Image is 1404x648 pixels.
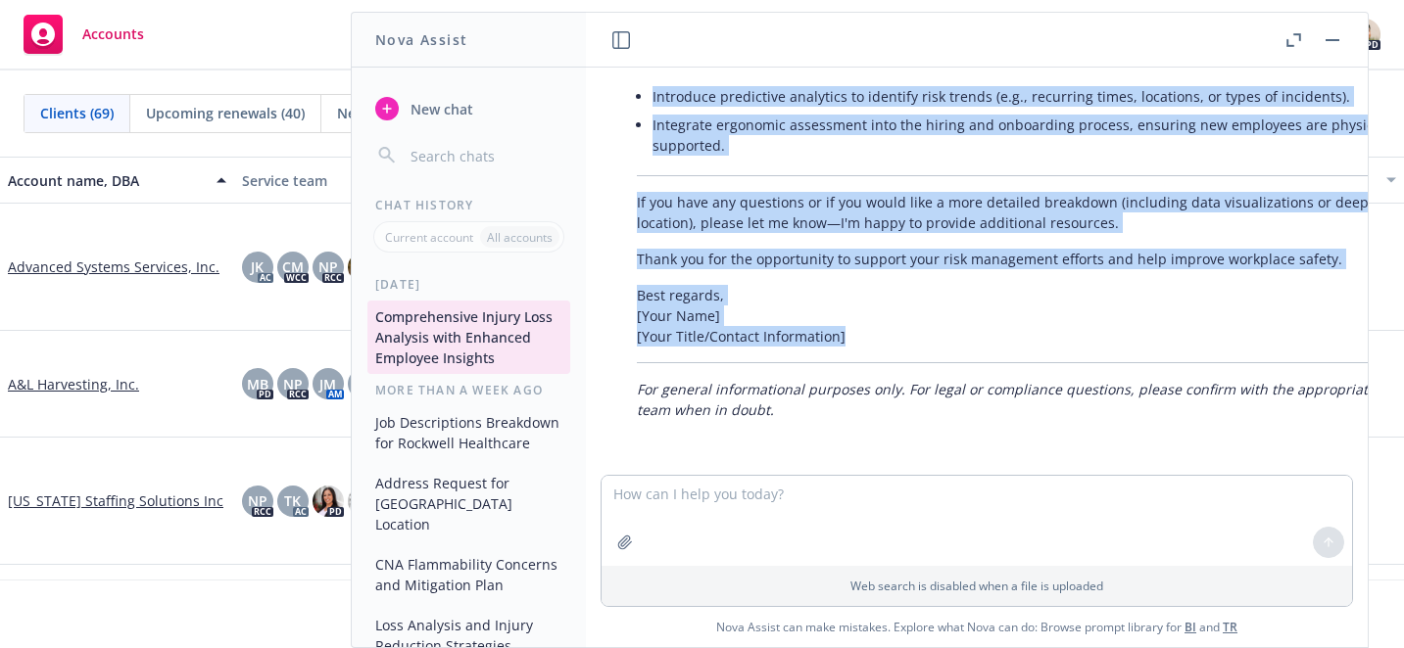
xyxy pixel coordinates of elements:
p: All accounts [487,229,553,246]
a: TR [1223,619,1237,635]
img: photo [313,486,344,517]
span: TK [284,490,301,511]
span: Nova Assist can make mistakes. Explore what Nova can do: Browse prompt library for and [594,607,1360,647]
span: New businesses (0) [337,103,463,123]
div: More than a week ago [352,382,586,398]
span: JK [251,256,264,277]
button: CNA Flammability Concerns and Mitigation Plan [367,548,570,601]
a: Advanced Systems Services, Inc. [8,256,219,277]
button: Job Descriptions Breakdown for Rockwell Healthcare [367,406,570,459]
div: Account name, DBA [8,170,205,191]
img: photo [348,486,379,517]
button: Address Request for [GEOGRAPHIC_DATA] Location [367,467,570,540]
a: Accounts [16,7,152,62]
p: Web search is disabled when a file is uploaded [613,578,1340,594]
button: Service team [234,157,468,204]
span: Accounts [82,26,144,42]
p: Current account [385,229,473,246]
span: NP [318,256,338,277]
div: Chat History [352,197,586,213]
a: [US_STATE] Staffing Solutions Inc [8,490,223,511]
span: JM [319,374,336,394]
span: CM [282,256,304,277]
button: Comprehensive Injury Loss Analysis with Enhanced Employee Insights [367,301,570,374]
div: [DATE] [352,276,586,293]
span: NP [283,374,303,394]
span: MB [247,374,268,394]
input: Search chats [407,142,562,169]
span: Upcoming renewals (40) [146,103,305,123]
a: A&L Harvesting, Inc. [8,374,139,394]
span: NP [248,490,267,511]
a: BI [1185,619,1196,635]
div: Service team [242,170,460,191]
h1: Nova Assist [375,29,467,50]
span: Clients (69) [40,103,114,123]
span: New chat [407,99,473,119]
button: New chat [367,91,570,126]
img: photo [348,252,379,283]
